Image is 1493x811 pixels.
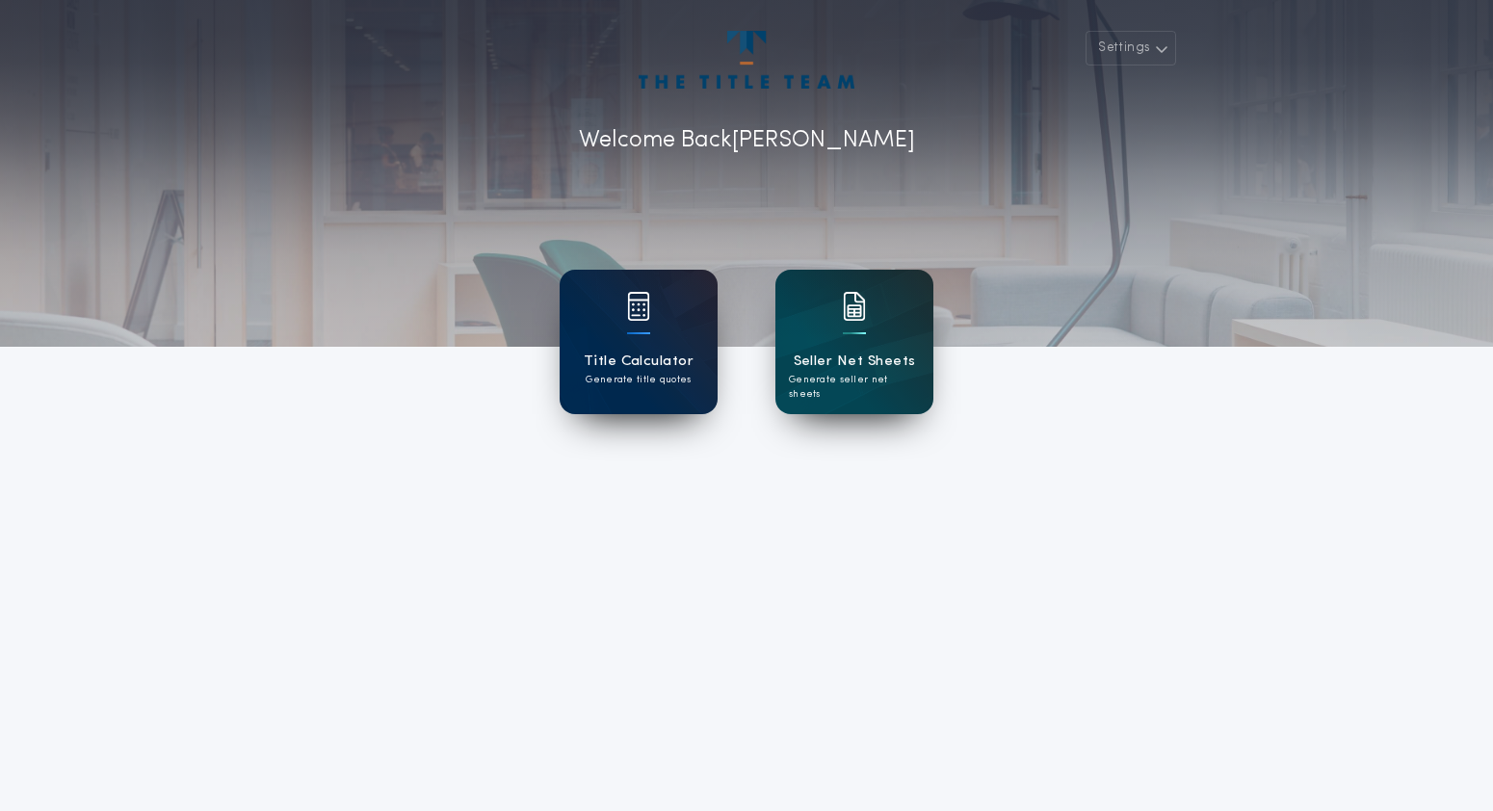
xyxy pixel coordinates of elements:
a: card iconTitle CalculatorGenerate title quotes [560,270,718,414]
a: card iconSeller Net SheetsGenerate seller net sheets [775,270,933,414]
button: Settings [1086,31,1176,65]
h1: Seller Net Sheets [794,351,916,373]
img: card icon [843,292,866,321]
p: Generate title quotes [586,373,691,387]
img: card icon [627,292,650,321]
h1: Title Calculator [584,351,694,373]
img: account-logo [639,31,854,89]
p: Welcome Back [PERSON_NAME] [579,123,915,158]
p: Generate seller net sheets [789,373,920,402]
